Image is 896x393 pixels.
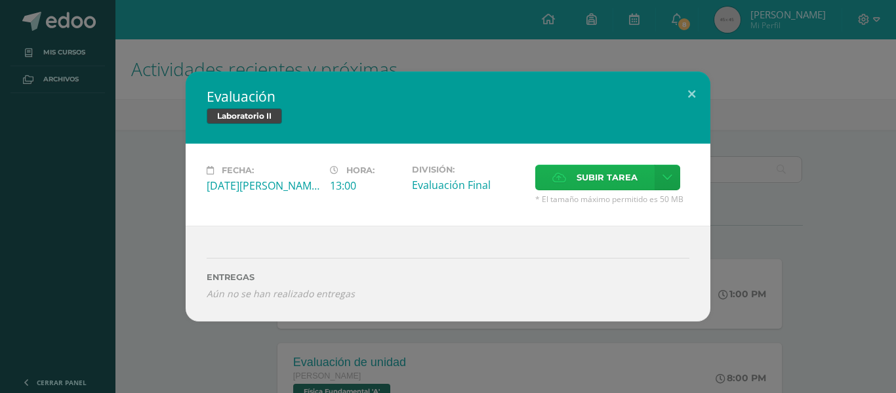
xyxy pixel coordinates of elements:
[207,87,689,106] h2: Evaluación
[673,72,710,116] button: Close (Esc)
[412,165,525,175] label: División:
[577,165,638,190] span: Subir tarea
[207,287,689,300] i: Aún no se han realizado entregas
[346,165,375,175] span: Hora:
[412,178,525,192] div: Evaluación Final
[207,178,319,193] div: [DATE][PERSON_NAME]
[535,194,689,205] span: * El tamaño máximo permitido es 50 MB
[207,272,689,282] label: ENTREGAS
[330,178,401,193] div: 13:00
[207,108,282,124] span: Laboratorio II
[222,165,254,175] span: Fecha:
